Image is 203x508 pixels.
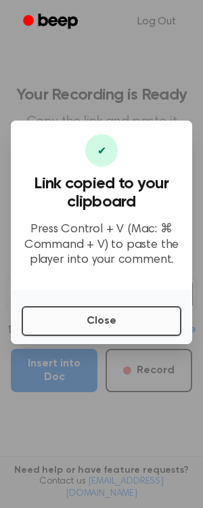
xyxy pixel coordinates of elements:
p: Press Control + V (Mac: ⌘ Command + V) to paste the player into your comment. [22,222,181,268]
div: ✔ [85,134,118,167]
a: Log Out [124,5,189,38]
button: Close [22,306,181,336]
h3: Link copied to your clipboard [22,175,181,211]
a: Beep [14,9,90,35]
